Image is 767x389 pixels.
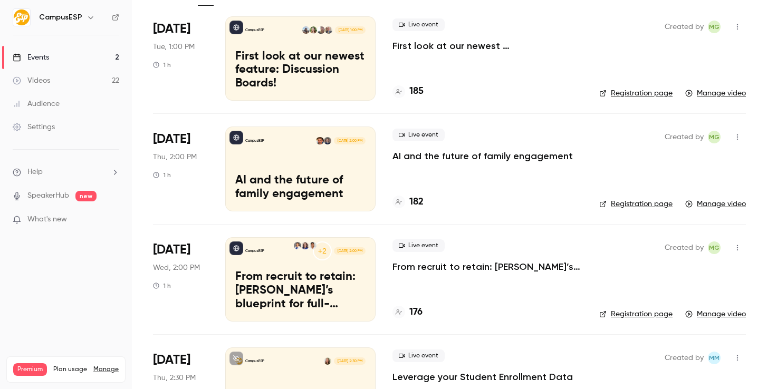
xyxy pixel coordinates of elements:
[225,237,376,322] a: From recruit to retain: FAU’s blueprint for full-lifecycle family engagementCampusESP+2Nelson Bar...
[409,305,423,319] h4: 176
[153,16,208,101] div: Sep 16 Tue, 1:00 PM (America/New York)
[708,131,721,143] span: Melissa Greiner
[13,363,47,376] span: Premium
[409,195,424,209] h4: 182
[225,16,376,101] a: First look at our newest feature: Discussion Boards!CampusESPGavin GrivnaDanielle DreeszenBrooke ...
[392,150,573,162] a: AI and the future of family engagement
[245,358,264,364] p: CampusESP
[334,357,365,365] span: [DATE] 2:30 PM
[599,88,673,99] a: Registration page
[709,352,720,364] span: MM
[685,88,746,99] a: Manage video
[13,75,50,86] div: Videos
[708,21,721,33] span: Melissa Greiner
[409,84,424,99] h4: 185
[153,352,190,368] span: [DATE]
[392,305,423,319] a: 176
[665,352,704,364] span: Created by
[235,50,366,91] p: First look at our newest feature: Discussion Boards!
[153,237,208,322] div: Aug 6 Wed, 2:00 PM (America/New York)
[708,241,721,254] span: Melissa Greiner
[225,127,376,211] a: AI and the future of family engagementCampusESPDave BeckerJames Bright[DATE] 2:00 PMAI and the fu...
[75,191,97,201] span: new
[599,199,673,209] a: Registration page
[324,137,331,144] img: Dave Becker
[13,122,55,132] div: Settings
[13,99,60,109] div: Audience
[245,27,264,33] p: CampusESP
[392,84,424,99] a: 185
[153,241,190,258] span: [DATE]
[153,152,197,162] span: Thu, 2:00 PM
[335,26,365,34] span: [DATE] 1:00 PM
[313,241,332,260] div: +2
[153,262,200,273] span: Wed, 2:00 PM
[235,174,366,201] p: AI and the future of family engagement
[685,199,746,209] a: Manage video
[324,357,331,365] img: Mairin Matthews
[665,131,704,143] span: Created by
[334,247,365,255] span: [DATE] 2:00 PM
[392,129,445,141] span: Live event
[334,137,365,144] span: [DATE] 2:00 PM
[392,195,424,209] a: 182
[665,241,704,254] span: Created by
[235,270,366,311] p: From recruit to retain: [PERSON_NAME]’s blueprint for full-lifecycle family engagement
[153,21,190,37] span: [DATE]
[153,42,195,52] span: Tue, 1:00 PM
[27,167,43,178] span: Help
[392,371,573,383] a: Leverage your Student Enrollment Data
[316,137,323,144] img: James Bright
[709,241,720,254] span: MG
[153,131,190,148] span: [DATE]
[53,365,87,374] span: Plan usage
[392,239,445,252] span: Live event
[153,61,171,69] div: 1 h
[685,309,746,319] a: Manage video
[317,26,324,34] img: Danielle Dreeszen
[665,21,704,33] span: Created by
[392,18,445,31] span: Live event
[708,352,721,364] span: Mairin Matthews
[309,242,317,249] img: Nelson Barahona
[107,215,119,225] iframe: Noticeable Trigger
[709,21,720,33] span: MG
[392,40,582,52] a: First look at our newest feature: Discussion Boards!
[27,214,67,225] span: What's new
[13,9,30,26] img: CampusESP
[709,131,720,143] span: MG
[245,138,264,143] p: CampusESP
[392,349,445,362] span: Live event
[325,26,332,34] img: Gavin Grivna
[93,365,119,374] a: Manage
[301,242,309,249] img: Kerri Meeks-Griffin
[599,309,673,319] a: Registration page
[153,281,171,290] div: 1 h
[294,242,301,249] img: Maura Flaschner
[245,248,264,254] p: CampusESP
[39,12,82,23] h6: CampusESP
[153,171,171,179] div: 1 h
[27,190,69,201] a: SpeakerHub
[13,167,119,178] li: help-dropdown-opener
[153,127,208,211] div: Sep 11 Thu, 2:00 PM (America/New York)
[392,260,582,273] a: From recruit to retain: [PERSON_NAME]’s blueprint for full-lifecycle family engagement
[153,373,196,383] span: Thu, 2:30 PM
[13,52,49,63] div: Events
[302,26,310,34] img: Tiffany Zheng
[310,26,317,34] img: Brooke Sterneck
